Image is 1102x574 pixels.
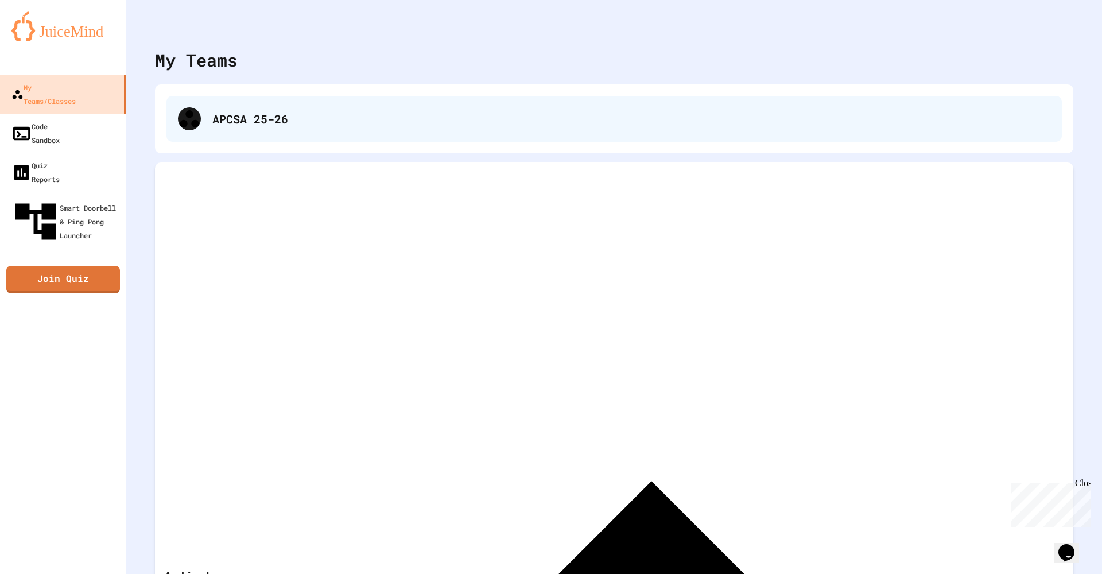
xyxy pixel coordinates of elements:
iframe: chat widget [1054,528,1091,563]
div: Smart Doorbell & Ping Pong Launcher [11,197,122,246]
div: My Teams [155,47,238,73]
div: My Teams/Classes [11,80,76,108]
a: Join Quiz [6,266,120,293]
iframe: chat widget [1007,478,1091,527]
img: logo-orange.svg [11,11,115,41]
div: Quiz Reports [11,158,60,186]
div: APCSA 25-26 [212,110,1050,127]
div: Code Sandbox [11,119,60,147]
div: APCSA 25-26 [166,96,1062,142]
div: Chat with us now!Close [5,5,79,73]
